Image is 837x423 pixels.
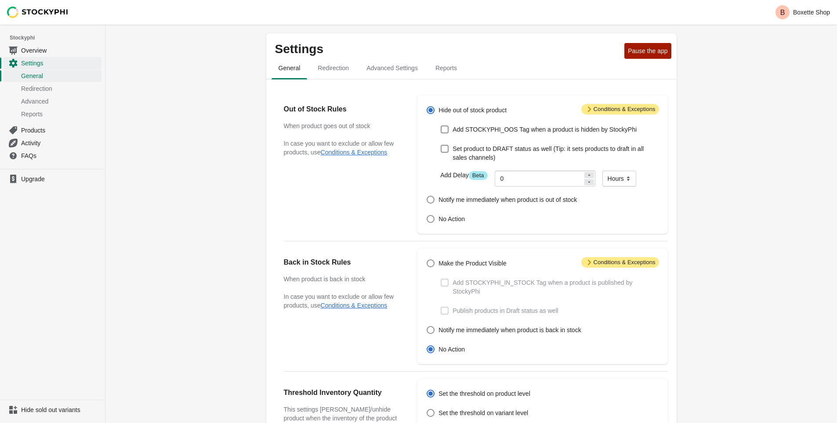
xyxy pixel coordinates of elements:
span: Notify me immediately when product is out of stock [438,195,577,204]
span: Beta [469,171,488,180]
span: Add STOCKYPHI_IN_STOCK Tag when a product is published by StockyPhi [453,278,659,296]
span: Set the threshold on product level [438,389,530,398]
a: Hide sold out variants [4,404,101,416]
span: Reports [21,110,100,118]
span: Advanced Settings [359,60,425,76]
a: Redirection [4,82,101,95]
button: Conditions & Exceptions [321,149,388,156]
a: Reports [4,108,101,120]
span: Pause the app [628,47,667,54]
span: No Action [438,215,465,223]
h2: Out of Stock Rules [284,104,400,115]
a: Upgrade [4,173,101,185]
button: general [270,57,309,79]
p: In case you want to exclude or allow few products, use [284,139,400,157]
span: Settings [21,59,100,68]
text: B [780,9,785,16]
label: Add Delay [440,171,487,180]
span: Conditions & Exceptions [581,257,659,268]
span: Products [21,126,100,135]
button: Advanced settings [358,57,427,79]
span: Publish products in Draft status as well [453,306,558,315]
p: In case you want to exclude or allow few products, use [284,292,400,310]
span: Set the threshold on variant level [438,409,528,417]
a: Settings [4,57,101,69]
span: Overview [21,46,100,55]
span: FAQs [21,151,100,160]
span: Activity [21,139,100,147]
img: Stockyphi [7,7,69,18]
span: Redirection [21,84,100,93]
a: FAQs [4,149,101,162]
h2: Threshold Inventory Quantity [284,387,400,398]
span: Set product to DRAFT status as well (Tip: it sets products to draft in all sales channels) [453,144,659,162]
button: redirection [309,57,358,79]
span: General [272,60,308,76]
h2: Back in Stock Rules [284,257,400,268]
span: Stockyphi [10,33,105,42]
span: Redirection [311,60,356,76]
a: Activity [4,136,101,149]
span: Hide sold out variants [21,405,100,414]
a: General [4,69,101,82]
button: Conditions & Exceptions [321,302,388,309]
button: Pause the app [624,43,671,59]
button: reports [427,57,466,79]
h3: When product goes out of stock [284,122,400,130]
span: Upgrade [21,175,100,183]
p: Settings [275,42,621,56]
a: Products [4,124,101,136]
a: Advanced [4,95,101,108]
p: Boxette Shop [793,9,830,16]
a: Overview [4,44,101,57]
span: Conditions & Exceptions [581,104,659,115]
span: General [21,72,100,80]
span: No Action [438,345,465,354]
span: Notify me immediately when product is back in stock [438,326,581,334]
span: Add STOCKYPHI_OOS Tag when a product is hidden by StockyPhi [453,125,637,134]
button: Avatar with initials BBoxette Shop [772,4,833,21]
span: Make the Product Visible [438,259,507,268]
span: Hide out of stock product [438,106,507,115]
span: Advanced [21,97,100,106]
span: Reports [428,60,464,76]
h3: When product is back in stock [284,275,400,283]
span: Avatar with initials B [775,5,790,19]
